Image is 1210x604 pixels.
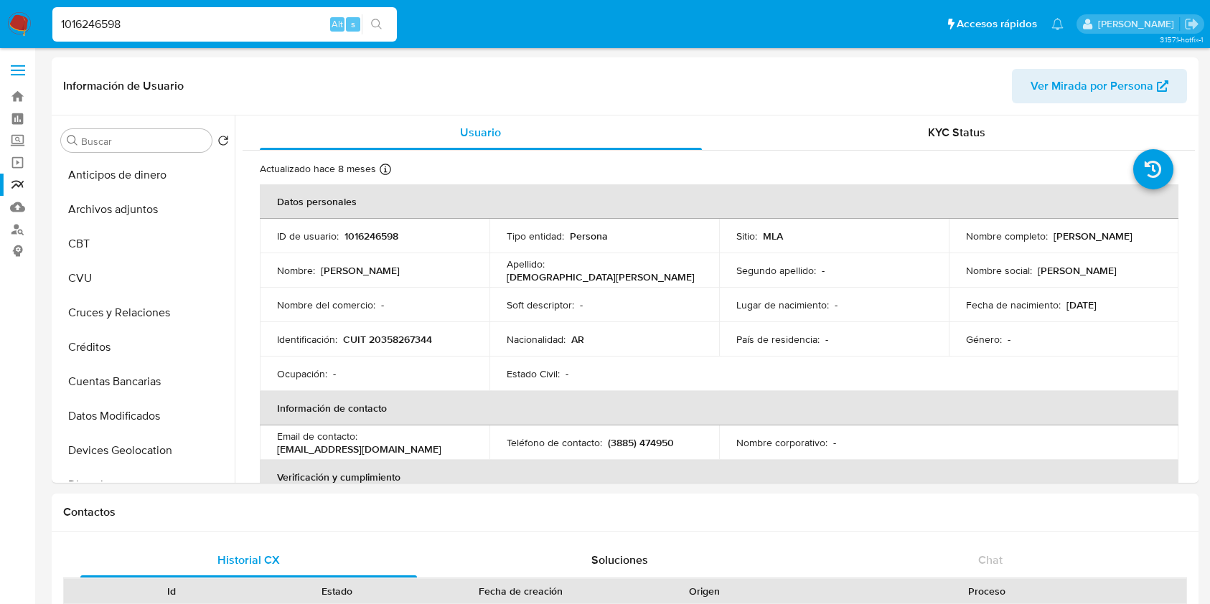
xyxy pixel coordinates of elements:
button: CBT [55,227,235,261]
th: Información de contacto [260,391,1178,425]
button: Devices Geolocation [55,433,235,468]
button: Cruces y Relaciones [55,296,235,330]
div: Origen [632,584,777,598]
p: - [822,264,825,277]
p: AR [571,333,584,346]
p: eliana.eguerrero@mercadolibre.com [1098,17,1179,31]
p: Nacionalidad : [507,333,566,346]
span: Chat [978,552,1003,568]
p: Estado Civil : [507,367,560,380]
a: Notificaciones [1051,18,1064,30]
p: Email de contacto : [277,430,357,443]
p: Lugar de nacimiento : [736,298,829,311]
p: Tipo entidad : [507,230,564,242]
p: Nombre social : [966,264,1032,277]
p: MLA [763,230,783,242]
p: [PERSON_NAME] [1038,264,1117,277]
span: Ver Mirada por Persona [1031,69,1153,103]
p: Identificación : [277,333,337,346]
th: Verificación y cumplimiento [260,460,1178,494]
p: - [1008,333,1010,346]
button: Créditos [55,330,235,364]
p: Sitio : [736,230,757,242]
button: Anticipos de dinero [55,158,235,192]
p: (3885) 474950 [608,436,674,449]
p: - [381,298,384,311]
button: Ver Mirada por Persona [1012,69,1187,103]
h1: Información de Usuario [63,79,184,93]
p: [DEMOGRAPHIC_DATA][PERSON_NAME] [507,270,695,283]
div: Fecha de creación [430,584,611,598]
span: Soluciones [591,552,648,568]
button: Datos Modificados [55,399,235,433]
button: Buscar [67,135,78,146]
p: Persona [570,230,608,242]
div: Id [99,584,245,598]
span: Accesos rápidos [957,16,1037,32]
p: 1016246598 [344,230,398,242]
p: Soft descriptor : [507,298,574,311]
button: Direcciones [55,468,235,502]
th: Datos personales [260,184,1178,219]
p: Género : [966,333,1002,346]
input: Buscar usuario o caso... [52,15,397,34]
p: Teléfono de contacto : [507,436,602,449]
span: Historial CX [217,552,280,568]
p: [EMAIL_ADDRESS][DOMAIN_NAME] [277,443,441,456]
p: Ocupación : [277,367,327,380]
p: Segundo apellido : [736,264,816,277]
p: País de residencia : [736,333,820,346]
p: - [580,298,583,311]
p: Nombre completo : [966,230,1048,242]
input: Buscar [81,135,206,148]
button: Archivos adjuntos [55,192,235,227]
p: Nombre corporativo : [736,436,827,449]
p: - [566,367,568,380]
h1: Contactos [63,505,1187,519]
span: Alt [332,17,343,31]
p: [PERSON_NAME] [1054,230,1132,242]
p: Fecha de nacimiento : [966,298,1061,311]
button: CVU [55,261,235,296]
p: - [835,298,838,311]
p: ID de usuario : [277,230,339,242]
button: search-icon [362,14,391,34]
span: s [351,17,355,31]
p: - [825,333,828,346]
p: - [833,436,836,449]
p: - [333,367,336,380]
a: Salir [1184,16,1199,32]
button: Cuentas Bancarias [55,364,235,399]
p: CUIT 20358267344 [343,333,432,346]
p: Nombre del comercio : [277,298,375,311]
p: [DATE] [1066,298,1097,311]
span: KYC Status [928,124,985,141]
button: Volver al orden por defecto [217,135,229,151]
p: [PERSON_NAME] [321,264,400,277]
p: Apellido : [507,258,545,270]
div: Proceso [797,584,1176,598]
span: Usuario [460,124,501,141]
p: Nombre : [277,264,315,277]
div: Estado [265,584,411,598]
p: Actualizado hace 8 meses [260,162,376,176]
